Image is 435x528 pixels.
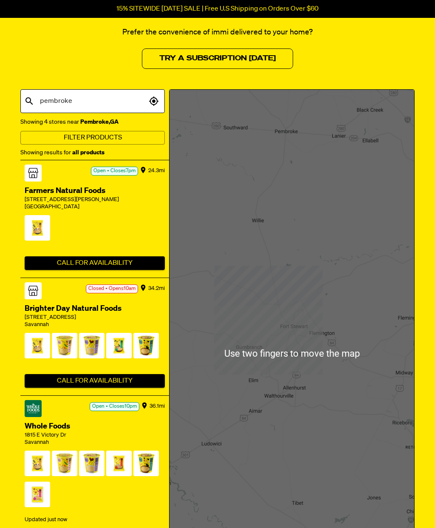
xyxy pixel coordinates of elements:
div: Farmers Natural Foods [25,186,165,196]
div: Whole Foods [25,421,165,432]
div: 34.2 mi [148,282,165,295]
div: Savannah [25,439,165,446]
button: Filter Products [20,131,165,145]
div: Updated just now [25,513,165,527]
div: [GEOGRAPHIC_DATA] [25,204,165,211]
div: Brighter Day Natural Foods [25,304,165,314]
div: [STREET_ADDRESS] [25,314,165,321]
input: Search city or postal code [38,93,147,109]
div: Showing 4 stores near [20,117,165,127]
button: Call For Availability [25,256,165,270]
strong: all products [72,150,105,156]
div: 24.3 mi [148,165,165,177]
div: Savannah [25,321,165,329]
strong: Pembroke , GA [79,119,119,125]
div: Showing results for [20,148,165,158]
div: Closed • Opens 10am [86,284,138,293]
div: Open • Closes 10pm [90,402,139,411]
div: [STREET_ADDRESS][PERSON_NAME] [25,196,165,204]
a: Try a Subscription [DATE] [142,48,293,69]
div: Open • Closes 7pm [91,167,138,176]
p: 15% SITEWIDE [DATE] SALE | Free U.S Shipping on Orders Over $60 [116,5,319,13]
div: 1815 E Victory Dr [25,432,165,439]
div: 36.1 mi [150,400,165,413]
p: Prefer the convenience of immi delivered to your home? [20,27,415,38]
button: Call For Availability [25,374,165,388]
